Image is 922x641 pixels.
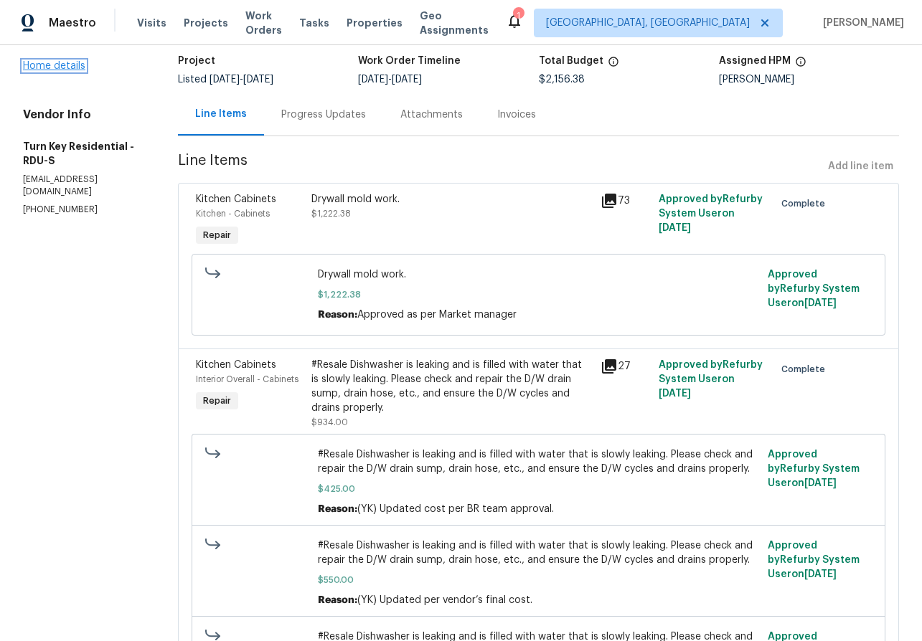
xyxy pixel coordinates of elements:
[281,108,366,122] div: Progress Updates
[23,61,85,71] a: Home details
[781,362,831,376] span: Complete
[539,75,585,85] span: $2,156.38
[178,153,822,180] span: Line Items
[357,504,554,514] span: (YK) Updated cost per BR team approval.
[601,358,650,375] div: 27
[318,447,759,476] span: #Resale Dishwasher is leaking and is filled with water that is slowly leaking. Please check and r...
[23,108,144,122] h4: Vendor Info
[768,450,860,488] span: Approved by Refurby System User on
[137,16,166,30] span: Visits
[318,310,357,320] span: Reason:
[768,270,860,308] span: Approved by Refurby System User on
[178,56,215,66] h5: Project
[318,267,759,282] span: Drywall mold work.
[196,375,298,384] span: Interior Overall - Cabinets
[358,56,461,66] h5: Work Order Timeline
[357,595,532,605] span: (YK) Updated per vendor’s final cost.
[659,389,691,399] span: [DATE]
[197,228,237,242] span: Repair
[210,75,240,85] span: [DATE]
[197,394,237,408] span: Repair
[601,192,650,209] div: 73
[420,9,489,37] span: Geo Assignments
[347,16,403,30] span: Properties
[659,360,763,399] span: Approved by Refurby System User on
[23,204,144,216] p: [PHONE_NUMBER]
[719,75,899,85] div: [PERSON_NAME]
[400,108,463,122] div: Attachments
[311,418,348,427] span: $934.00
[196,209,270,218] span: Kitchen - Cabinets
[318,573,759,587] span: $550.00
[513,9,523,23] div: 1
[318,538,759,567] span: #Resale Dishwasher is leaking and is filled with water that is slowly leaking. Please check and r...
[358,75,422,85] span: -
[817,16,904,30] span: [PERSON_NAME]
[184,16,228,30] span: Projects
[311,192,592,206] div: Drywall mold work.
[196,360,276,370] span: Kitchen Cabinets
[659,223,691,233] span: [DATE]
[195,107,247,121] div: Line Items
[719,56,791,66] h5: Assigned HPM
[210,75,273,85] span: -
[546,16,750,30] span: [GEOGRAPHIC_DATA], [GEOGRAPHIC_DATA]
[196,194,276,204] span: Kitchen Cabinets
[245,9,282,37] span: Work Orders
[804,478,837,488] span: [DATE]
[318,504,357,514] span: Reason:
[608,56,619,75] span: The total cost of line items that have been proposed by Opendoor. This sum includes line items th...
[358,75,388,85] span: [DATE]
[318,482,759,496] span: $425.00
[781,196,831,211] span: Complete
[49,16,96,30] span: Maestro
[311,209,351,218] span: $1,222.38
[392,75,422,85] span: [DATE]
[178,75,273,85] span: Listed
[804,298,837,308] span: [DATE]
[299,18,329,28] span: Tasks
[243,75,273,85] span: [DATE]
[768,541,860,579] span: Approved by Refurby System User on
[23,174,144,198] p: [EMAIL_ADDRESS][DOMAIN_NAME]
[659,194,763,233] span: Approved by Refurby System User on
[804,569,837,579] span: [DATE]
[311,358,592,415] div: #Resale Dishwasher is leaking and is filled with water that is slowly leaking. Please check and r...
[318,595,357,605] span: Reason:
[23,139,144,168] h5: Turn Key Residential - RDU-S
[497,108,536,122] div: Invoices
[357,310,517,320] span: Approved as per Market manager
[795,56,806,75] span: The hpm assigned to this work order.
[539,56,603,66] h5: Total Budget
[318,288,759,302] span: $1,222.38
